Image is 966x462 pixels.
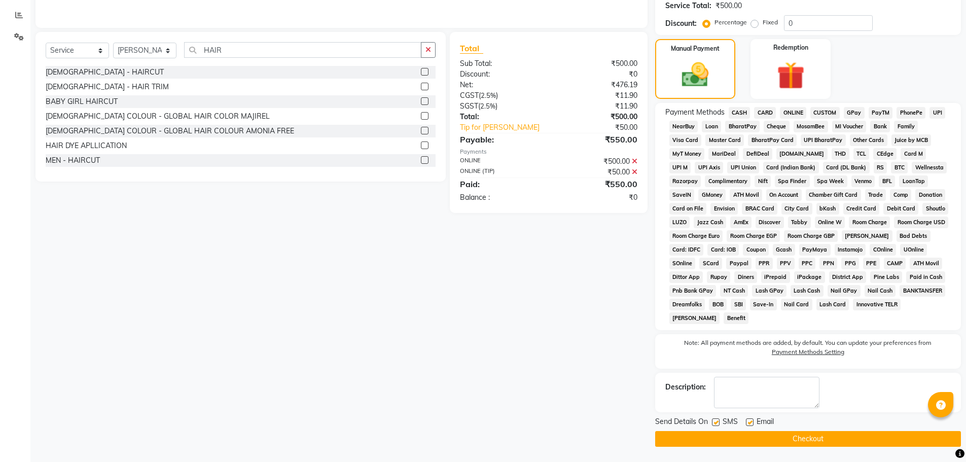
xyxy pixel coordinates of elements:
span: Other Cards [850,134,887,146]
div: [DEMOGRAPHIC_DATA] COLOUR - GLOBAL HAIR COLOR MAJIREL [46,111,270,122]
span: [PERSON_NAME] [842,230,892,242]
span: PPV [777,258,795,269]
div: ₹50.00 [565,122,645,133]
span: UPI M [669,162,691,173]
span: PayTM [869,107,893,119]
span: UPI BharatPay [801,134,846,146]
label: Manual Payment [671,44,720,53]
div: ₹550.00 [549,178,645,190]
div: ( ) [452,90,549,101]
span: Loan [702,121,721,132]
span: ATH Movil [730,189,762,201]
span: CASH [729,107,750,119]
span: Donation [915,189,945,201]
span: PhonePe [897,107,925,119]
span: Bank [870,121,890,132]
span: BTC [891,162,908,173]
span: NT Cash [720,285,748,297]
span: THD [832,148,849,160]
span: Room Charge GBP [784,230,838,242]
span: SGST [460,101,478,111]
span: RS [874,162,887,173]
div: ₹0 [549,192,645,203]
span: Send Details On [655,416,708,429]
div: ₹11.90 [549,101,645,112]
span: Cheque [764,121,790,132]
span: [DOMAIN_NAME] [776,148,828,160]
div: Sub Total: [452,58,549,69]
span: BANKTANSFER [900,285,945,297]
span: Complimentary [705,175,750,187]
span: Nail Card [781,299,812,310]
span: CEdge [873,148,897,160]
span: Coupon [743,244,769,256]
div: ₹500.00 [549,58,645,69]
span: BOB [709,299,727,310]
span: CARD [754,107,776,119]
span: COnline [870,244,896,256]
span: BRAC Card [742,203,777,215]
span: PPN [819,258,837,269]
span: Lash Card [816,299,849,310]
span: Room Charge USD [894,217,948,228]
span: Discover [756,217,784,228]
span: Total [460,43,483,54]
span: Comp [890,189,911,201]
div: Payable: [452,133,549,146]
span: ATH Movil [910,258,942,269]
div: ₹0 [549,69,645,80]
div: Paid: [452,178,549,190]
span: PPR [756,258,773,269]
div: ₹500.00 [715,1,742,11]
div: Net: [452,80,549,90]
span: Jazz Cash [694,217,726,228]
span: Razorpay [669,175,701,187]
span: Benefit [724,312,748,324]
span: Master Card [705,134,744,146]
span: PPC [799,258,816,269]
div: ₹11.90 [549,90,645,101]
span: DefiDeal [743,148,772,160]
span: 2.5% [480,102,495,110]
a: Tip for [PERSON_NAME] [452,122,564,133]
span: Dreamfolks [669,299,705,310]
div: Total: [452,112,549,122]
span: Debit Card [883,203,918,215]
span: Visa Card [669,134,702,146]
span: Paypal [726,258,752,269]
span: Card M [901,148,926,160]
span: PPG [841,258,859,269]
img: _gift.svg [768,58,813,93]
span: bKash [816,203,839,215]
span: Card on File [669,203,707,215]
span: On Account [766,189,802,201]
span: Juice by MCB [891,134,932,146]
span: Diners [734,271,757,283]
span: Room Charge EGP [727,230,780,242]
span: District App [829,271,867,283]
span: Instamojo [835,244,866,256]
span: MI Voucher [832,121,867,132]
span: Nail GPay [828,285,861,297]
span: Card: IDFC [669,244,704,256]
span: UPI Union [727,162,759,173]
span: Lash GPay [752,285,786,297]
span: SMS [723,416,738,429]
div: MEN - HAIRCUT [46,155,100,166]
span: PayMaya [799,244,831,256]
span: CUSTOM [810,107,840,119]
span: LUZO [669,217,690,228]
span: Venmo [851,175,875,187]
span: PPE [863,258,880,269]
span: Room Charge [849,217,890,228]
div: Service Total: [665,1,711,11]
span: Rupay [707,271,730,283]
span: Nift [755,175,771,187]
span: Save-In [750,299,777,310]
span: Room Charge Euro [669,230,723,242]
span: Email [757,416,774,429]
span: Card: IOB [707,244,739,256]
span: iPrepaid [761,271,790,283]
span: AmEx [730,217,752,228]
span: SBI [731,299,746,310]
